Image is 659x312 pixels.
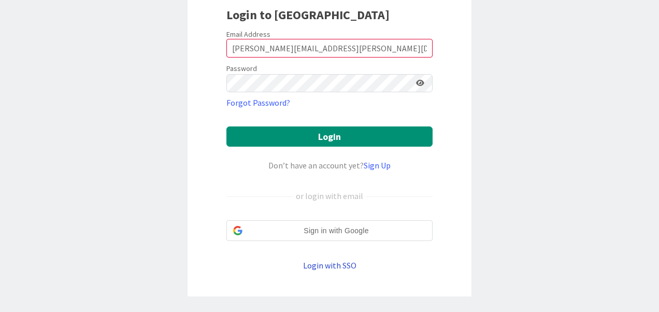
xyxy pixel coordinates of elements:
label: Email Address [226,30,270,39]
label: Password [226,63,257,74]
b: Login to [GEOGRAPHIC_DATA] [226,7,390,23]
button: Login [226,126,433,147]
div: or login with email [293,190,366,202]
a: Forgot Password? [226,96,290,109]
div: Sign in with Google [226,220,433,241]
span: Sign in with Google [247,225,426,236]
a: Sign Up [364,160,391,171]
a: Login with SSO [303,260,356,271]
div: Don’t have an account yet? [226,159,433,172]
